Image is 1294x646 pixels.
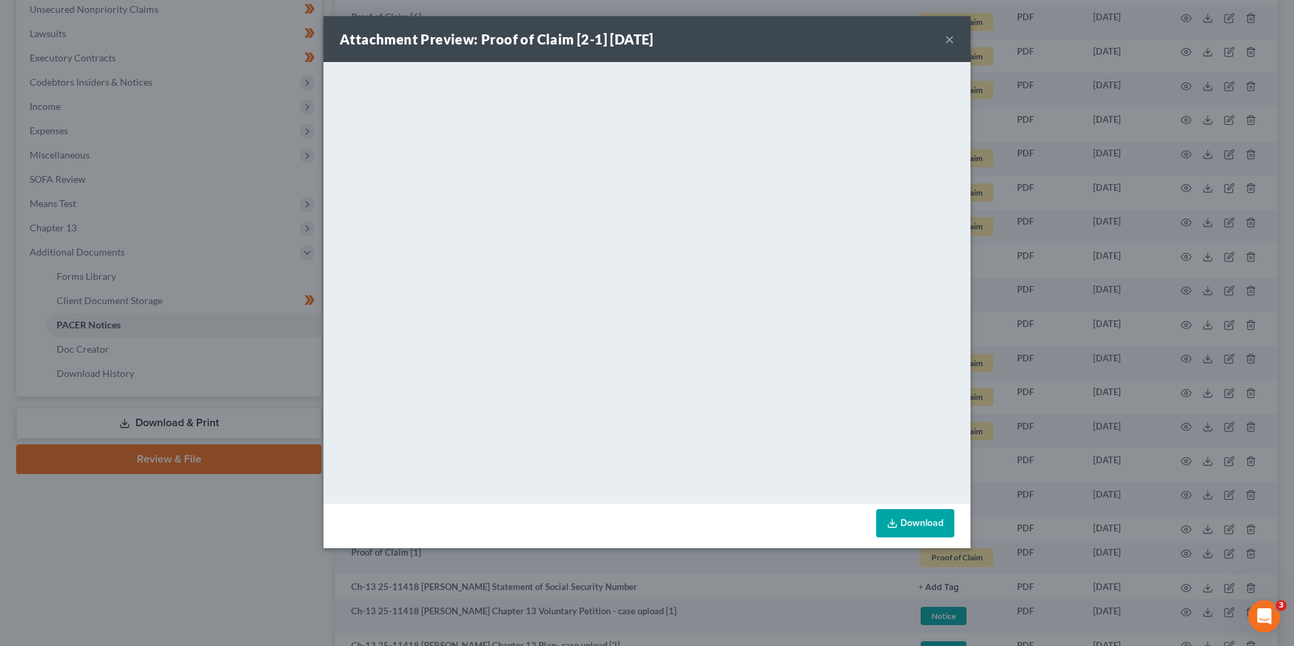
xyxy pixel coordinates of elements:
a: Download [876,509,954,537]
iframe: <object ng-attr-data='[URL][DOMAIN_NAME]' type='application/pdf' width='100%' height='650px'></ob... [323,62,970,500]
iframe: Intercom live chat [1248,600,1281,633]
span: 3 [1276,600,1287,611]
strong: Attachment Preview: Proof of Claim [2-1] [DATE] [340,31,654,47]
button: × [945,31,954,47]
